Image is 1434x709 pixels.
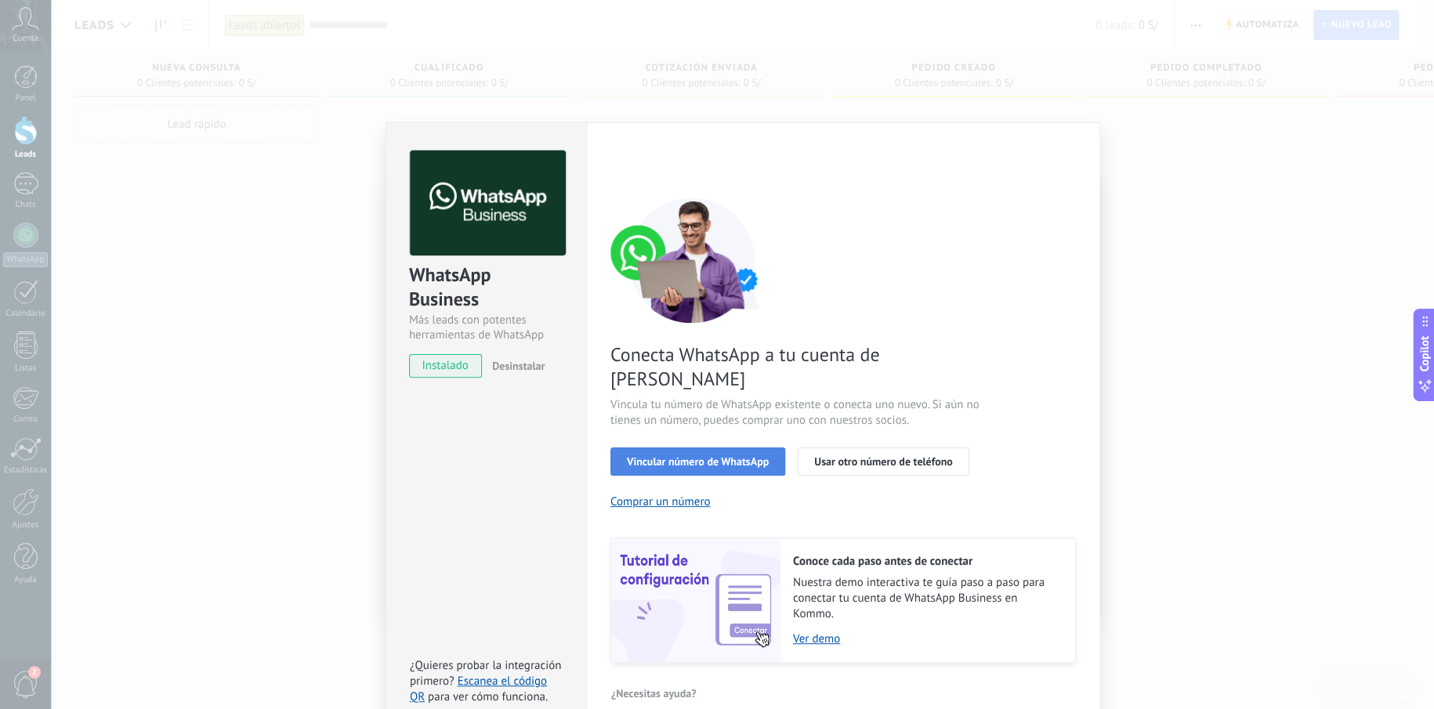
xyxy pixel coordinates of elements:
img: logo_main.png [410,150,566,256]
span: Usar otro número de teléfono [814,456,952,467]
span: Vincula tu número de WhatsApp existente o conecta uno nuevo. Si aún no tienes un número, puedes c... [610,397,983,429]
span: para ver cómo funciona. [428,689,548,704]
span: Nuestra demo interactiva te guía paso a paso para conectar tu cuenta de WhatsApp Business en Kommo. [793,575,1059,622]
span: Copilot [1417,335,1432,371]
span: Desinstalar [492,359,545,373]
a: Ver demo [793,631,1059,646]
span: Conecta WhatsApp a tu cuenta de [PERSON_NAME] [610,342,983,391]
button: Desinstalar [486,354,545,378]
button: ¿Necesitas ayuda? [610,682,697,705]
button: Usar otro número de teléfono [798,447,969,476]
div: WhatsApp Business [409,262,563,313]
button: Vincular número de WhatsApp [610,447,785,476]
span: Vincular número de WhatsApp [627,456,769,467]
a: Escanea el código QR [410,674,547,704]
span: ¿Quieres probar la integración primero? [410,658,562,689]
h2: Conoce cada paso antes de conectar [793,554,1059,569]
img: connect number [610,197,775,323]
span: instalado [410,354,481,378]
div: Más leads con potentes herramientas de WhatsApp [409,313,563,342]
span: ¿Necesitas ayuda? [611,688,697,699]
button: Comprar un número [610,494,711,509]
